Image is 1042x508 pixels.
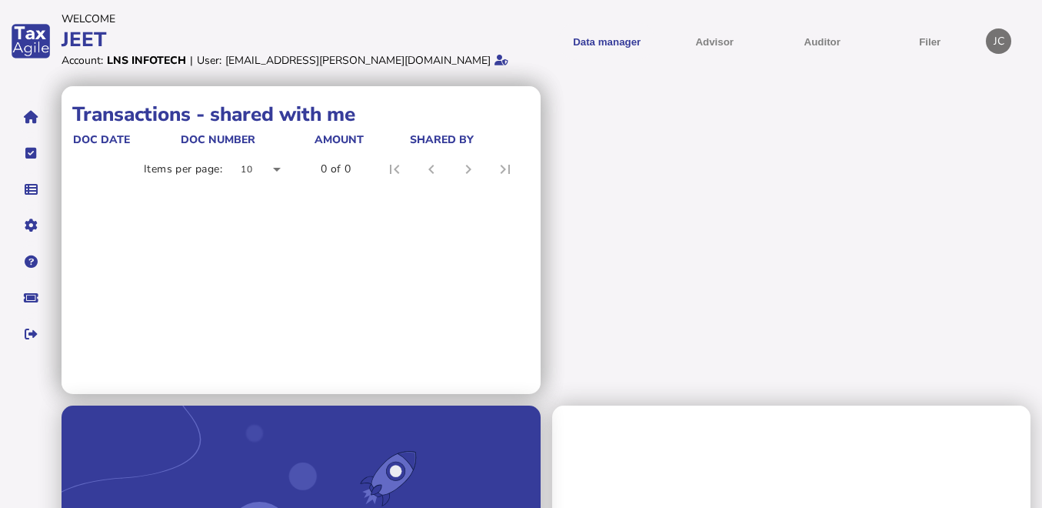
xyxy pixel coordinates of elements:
i: Data manager [25,189,38,190]
button: Data manager [15,173,47,206]
button: Shows a dropdown of VAT Advisor options [666,22,763,60]
div: shared by [410,132,526,147]
div: LNS INFOTECH [107,53,186,68]
button: First page [376,151,413,188]
div: shared by [410,132,474,147]
button: Previous page [413,151,450,188]
div: Profile settings [986,28,1011,54]
button: Tasks [15,137,47,169]
h1: Transactions - shared with me [72,101,530,128]
div: doc number [181,132,255,147]
div: JEET [62,26,516,53]
button: Next page [450,151,487,188]
div: Amount [315,132,409,147]
div: 0 of 0 [321,162,351,177]
div: doc number [181,132,313,147]
div: | [190,53,193,68]
div: [EMAIL_ADDRESS][PERSON_NAME][DOMAIN_NAME] [225,53,491,68]
button: Shows a dropdown of Data manager options [558,22,655,60]
button: Last page [487,151,524,188]
button: Raise a support ticket [15,282,47,314]
div: Welcome [62,12,516,26]
div: Items per page: [144,162,222,177]
div: doc date [73,132,179,147]
button: Auditor [774,22,871,60]
div: Amount [315,132,364,147]
button: Manage settings [15,209,47,242]
div: User: [197,53,221,68]
button: Filer [881,22,978,60]
button: Help pages [15,246,47,278]
button: Sign out [15,318,47,350]
button: Home [15,101,47,133]
div: doc date [73,132,130,147]
div: Account: [62,53,103,68]
menu: navigate products [524,22,978,60]
i: Email verified [494,55,508,65]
